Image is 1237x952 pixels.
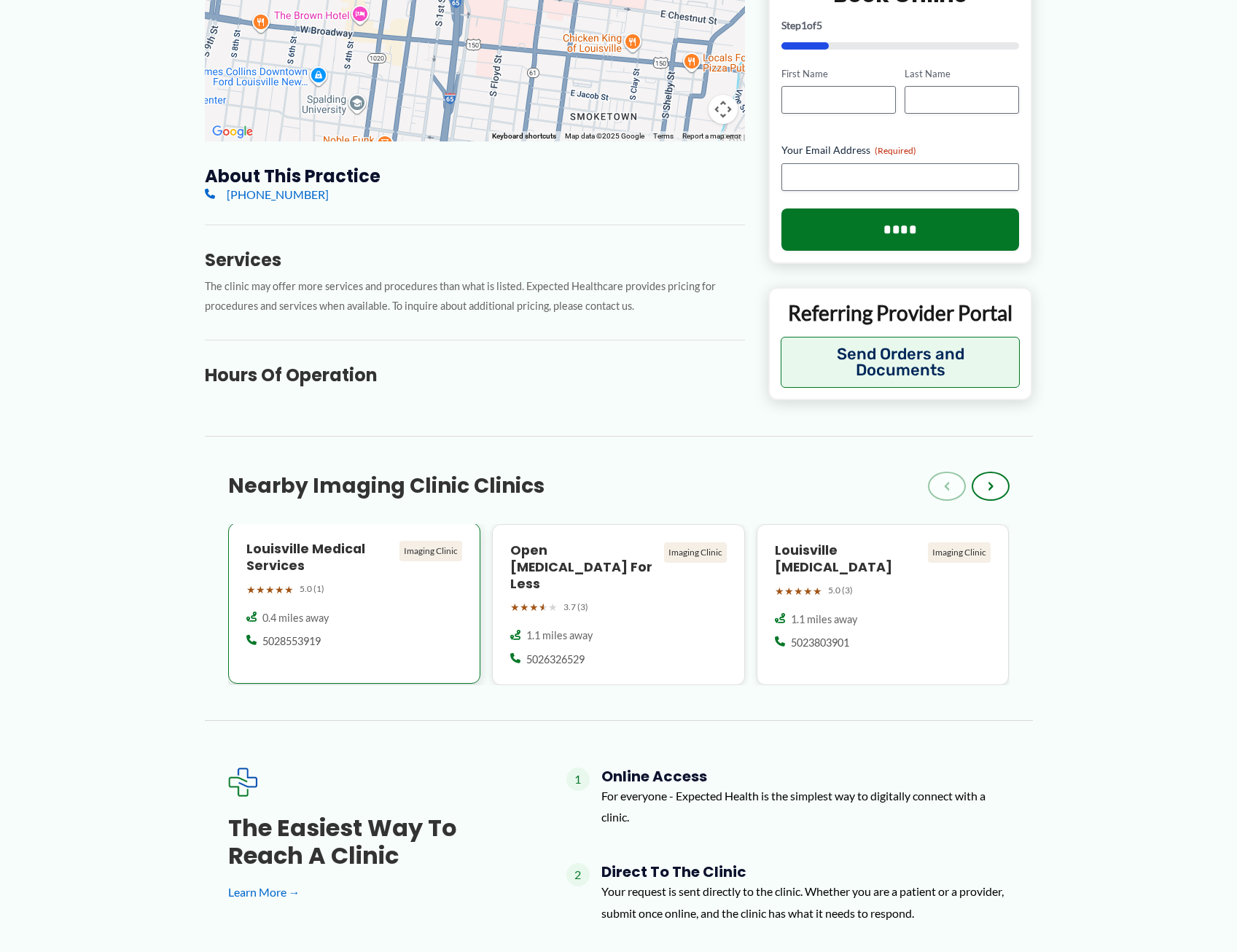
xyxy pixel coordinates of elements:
span: ★ [529,598,539,617]
span: 0.4 miles away [262,611,329,625]
a: Louisville [MEDICAL_DATA] Imaging Clinic ★★★★★ 5.0 (3) 1.1 miles away 5023803901 [757,524,1010,685]
span: ‹ [944,477,950,495]
h4: Louisville Medical Services [246,541,394,574]
a: Open [MEDICAL_DATA] for Less Imaging Clinic ★★★★★ 3.7 (3) 1.1 miles away 5026326529 [492,524,745,685]
span: ★ [784,582,794,601]
span: ★ [775,582,784,601]
div: Imaging Clinic [664,542,727,563]
p: Your request is sent directly to the clinic. Whether you are a patient or a provider, submit once... [601,881,1010,924]
h3: The Easiest Way to Reach a Clinic [228,814,520,870]
span: ★ [246,580,256,599]
a: Terms (opens in new tab) [653,132,674,140]
button: Map camera controls [709,95,738,124]
span: ★ [548,598,558,617]
span: 1 [566,768,590,791]
label: Your Email Address [781,143,1020,157]
button: Send Orders and Documents [781,338,1021,389]
span: 5026326529 [526,652,585,667]
span: 5 [816,19,822,31]
label: First Name [781,67,896,81]
p: Step of [781,20,1020,31]
img: Google [208,122,257,141]
button: › [972,472,1010,501]
label: Last Name [905,67,1019,81]
button: Keyboard shortcuts [492,131,556,141]
span: 5028553919 [262,634,321,649]
span: ★ [510,598,520,617]
a: Louisville Medical Services Imaging Clinic ★★★★★ 5.0 (1) 0.4 miles away 5028553919 [228,524,481,685]
a: [PHONE_NUMBER] [205,187,329,201]
div: Imaging Clinic [399,541,462,561]
span: ★ [803,582,813,601]
span: ★ [284,580,294,599]
span: ★ [539,598,548,617]
a: Report a map error [682,132,741,140]
button: ‹ [928,472,966,501]
h4: Online Access [601,768,1010,785]
span: 1 [801,19,807,31]
span: ★ [520,598,529,617]
span: ★ [794,582,803,601]
h3: Services [205,249,745,271]
p: For everyone - Expected Health is the simplest way to digitally connect with a clinic. [601,785,1010,828]
h3: Nearby Imaging Clinic Clinics [228,473,545,499]
span: ★ [813,582,822,601]
span: › [988,477,994,495]
span: 5023803901 [791,636,849,650]
h4: Louisville [MEDICAL_DATA] [775,542,923,576]
span: 2 [566,863,590,886]
h3: Hours of Operation [205,364,745,386]
span: ★ [265,580,275,599]
span: 5.0 (3) [828,582,853,598]
span: Map data ©2025 Google [565,132,644,140]
span: 5.0 (1) [300,581,324,597]
span: (Required) [875,145,916,156]
span: 1.1 miles away [526,628,593,643]
span: 3.7 (3) [563,599,588,615]
p: The clinic may offer more services and procedures than what is listed. Expected Healthcare provid... [205,277,745,316]
a: Open this area in Google Maps (opens a new window) [208,122,257,141]
span: 1.1 miles away [791,612,857,627]
a: Learn More → [228,881,520,903]
div: Imaging Clinic [928,542,991,563]
h4: Open [MEDICAL_DATA] for Less [510,542,658,593]
img: Expected Healthcare Logo [228,768,257,797]
h4: Direct to the Clinic [601,863,1010,881]
h3: About this practice [205,165,745,187]
p: Referring Provider Portal [781,300,1021,326]
span: ★ [256,580,265,599]
span: ★ [275,580,284,599]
